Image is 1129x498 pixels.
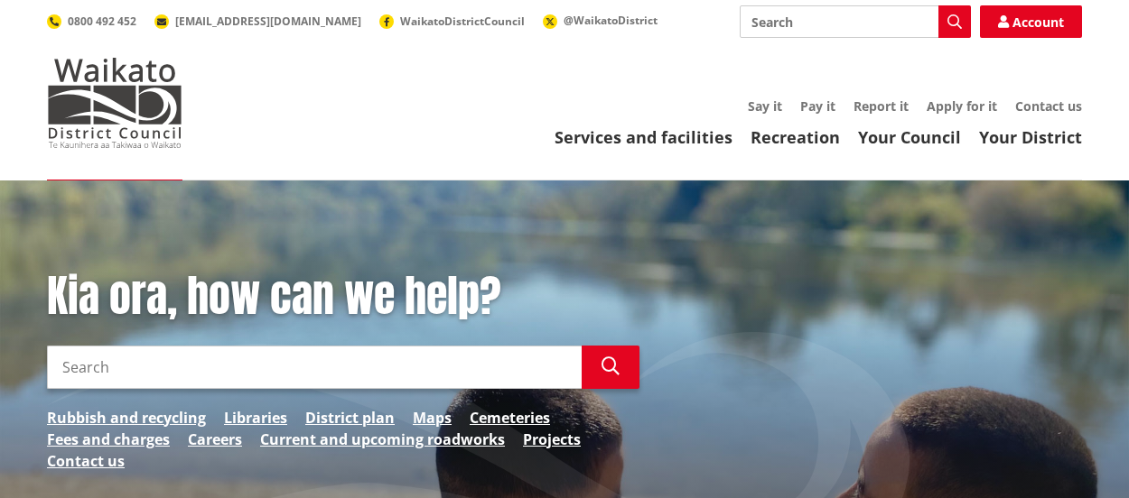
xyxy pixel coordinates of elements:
[47,58,182,148] img: Waikato District Council - Te Kaunihera aa Takiwaa o Waikato
[47,407,206,429] a: Rubbish and recycling
[47,14,136,29] a: 0800 492 452
[740,5,971,38] input: Search input
[854,97,909,115] a: Report it
[800,97,835,115] a: Pay it
[47,450,125,472] a: Contact us
[379,14,525,29] a: WaikatoDistrictCouncil
[979,126,1082,148] a: Your District
[47,346,582,389] input: Search input
[523,429,581,450] a: Projects
[154,14,361,29] a: [EMAIL_ADDRESS][DOMAIN_NAME]
[224,407,287,429] a: Libraries
[260,429,505,450] a: Current and upcoming roadworks
[305,407,395,429] a: District plan
[564,13,658,28] span: @WaikatoDistrict
[188,429,242,450] a: Careers
[858,126,961,148] a: Your Council
[927,97,997,115] a: Apply for it
[1015,97,1082,115] a: Contact us
[470,407,550,429] a: Cemeteries
[748,97,782,115] a: Say it
[175,14,361,29] span: [EMAIL_ADDRESS][DOMAIN_NAME]
[400,14,525,29] span: WaikatoDistrictCouncil
[543,13,658,28] a: @WaikatoDistrict
[413,407,452,429] a: Maps
[68,14,136,29] span: 0800 492 452
[47,429,170,450] a: Fees and charges
[47,271,639,323] h1: Kia ora, how can we help?
[751,126,840,148] a: Recreation
[980,5,1082,38] a: Account
[555,126,732,148] a: Services and facilities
